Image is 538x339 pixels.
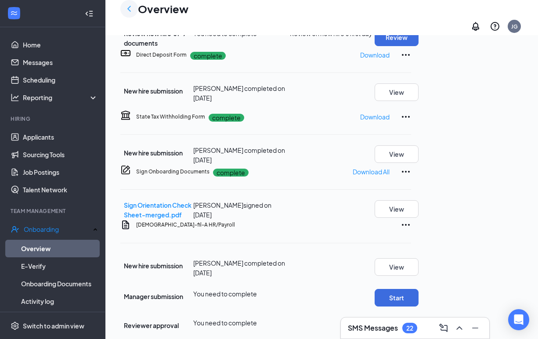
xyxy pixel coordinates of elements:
svg: Ellipses [401,50,411,60]
svg: WorkstreamLogo [10,9,18,18]
h5: Direct Deposit Form [136,51,187,59]
svg: Collapse [85,9,94,18]
a: Messages [23,54,98,71]
div: Open Intercom Messenger [508,309,529,330]
button: Download All [352,165,390,179]
span: Manager submission [124,292,183,300]
svg: Ellipses [401,166,411,177]
svg: ComposeMessage [438,323,449,333]
span: New hire submission [124,262,183,270]
span: You need to complete [193,290,257,298]
svg: Settings [11,321,19,330]
p: complete [190,52,226,60]
a: E-Verify [21,257,98,275]
h1: Overview [138,1,188,16]
div: Hiring [11,115,96,123]
span: New hire submission [124,87,183,95]
span: New hire submission [124,149,183,157]
span: Review new hire’s I-9 documents [124,29,186,47]
a: Activity log [21,292,98,310]
button: View [375,145,419,163]
a: Overview [21,240,98,257]
p: Download All [353,167,390,177]
svg: Analysis [11,93,19,102]
button: Start [375,289,419,307]
svg: Minimize [470,323,480,333]
div: 22 [406,325,413,332]
div: Switch to admin view [23,321,84,330]
button: View [375,200,419,218]
div: Reporting [23,93,98,102]
span: You need to complete [193,29,257,37]
div: JG [511,23,518,30]
p: Download [360,112,390,122]
button: ComposeMessage [437,321,451,335]
span: [PERSON_NAME] completed on [DATE] [193,146,285,164]
button: View [375,83,419,101]
p: complete [209,114,244,122]
span: You need to complete [193,319,257,327]
a: Scheduling [23,71,98,89]
svg: UserCheck [11,225,19,234]
svg: Ellipses [401,220,411,230]
div: [PERSON_NAME] signed on [DATE] [193,200,290,220]
button: Download [360,48,390,62]
button: View [375,258,419,276]
a: Team [23,310,98,328]
div: Onboarding [24,225,90,234]
a: Sign Orientation Check Sheet-merged.pdf [124,201,191,219]
a: Job Postings [23,163,98,181]
a: Onboarding Documents [21,275,98,292]
button: Download [360,110,390,124]
svg: Document [120,220,131,230]
a: Talent Network [23,181,98,198]
svg: TaxGovernmentIcon [120,110,131,120]
svg: ChevronUp [454,323,465,333]
svg: CompanyDocumentIcon [120,165,131,175]
svg: Notifications [470,21,481,32]
span: [PERSON_NAME] completed on [DATE] [193,84,285,102]
a: Applicants [23,128,98,146]
a: Home [23,36,98,54]
button: ChevronUp [452,321,466,335]
svg: DirectDepositIcon [120,48,131,58]
p: complete [213,169,249,177]
svg: ChevronLeft [124,4,134,14]
div: Team Management [11,207,96,215]
svg: Ellipses [401,112,411,122]
h3: SMS Messages [348,323,398,333]
h5: Sign Onboarding Documents [136,168,209,176]
h5: State Tax Withholding Form [136,113,205,121]
p: Download [360,50,390,60]
h5: [DEMOGRAPHIC_DATA]-fil-A HR/Payroll [136,221,235,229]
a: Sourcing Tools [23,146,98,163]
span: Reviewer approval [124,321,179,329]
button: Review [375,29,419,46]
button: Minimize [468,321,482,335]
span: [PERSON_NAME] completed on [DATE] [193,259,285,277]
svg: QuestionInfo [490,21,500,32]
